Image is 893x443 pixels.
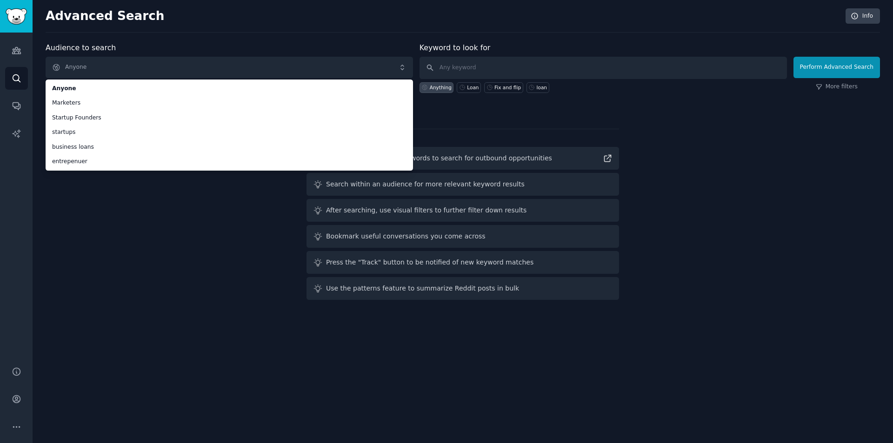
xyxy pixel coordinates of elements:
[46,57,413,78] button: Anyone
[52,158,407,166] span: entrepenuer
[52,128,407,137] span: startups
[467,84,479,91] div: Loan
[420,43,491,52] label: Keyword to look for
[326,231,486,241] div: Bookmark useful conversations you come across
[52,99,407,107] span: Marketers
[326,205,526,215] div: After searching, use visual filters to further filter down results
[326,284,519,293] div: Use the patterns feature to summarize Reddit posts in bulk
[793,57,880,78] button: Perform Advanced Search
[52,85,407,93] span: Anyone
[326,258,533,267] div: Press the "Track" button to be notified of new keyword matches
[494,84,521,91] div: Fix and flip
[46,79,413,171] ul: Anyone
[816,83,858,91] a: More filters
[326,153,552,163] div: Read guide on helpful keywords to search for outbound opportunities
[46,43,116,52] label: Audience to search
[430,84,452,91] div: Anything
[846,8,880,24] a: Info
[6,8,27,25] img: GummySearch logo
[52,143,407,152] span: business loans
[537,84,547,91] div: loan
[326,179,525,189] div: Search within an audience for more relevant keyword results
[420,57,787,79] input: Any keyword
[52,114,407,122] span: Startup Founders
[46,9,840,24] h2: Advanced Search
